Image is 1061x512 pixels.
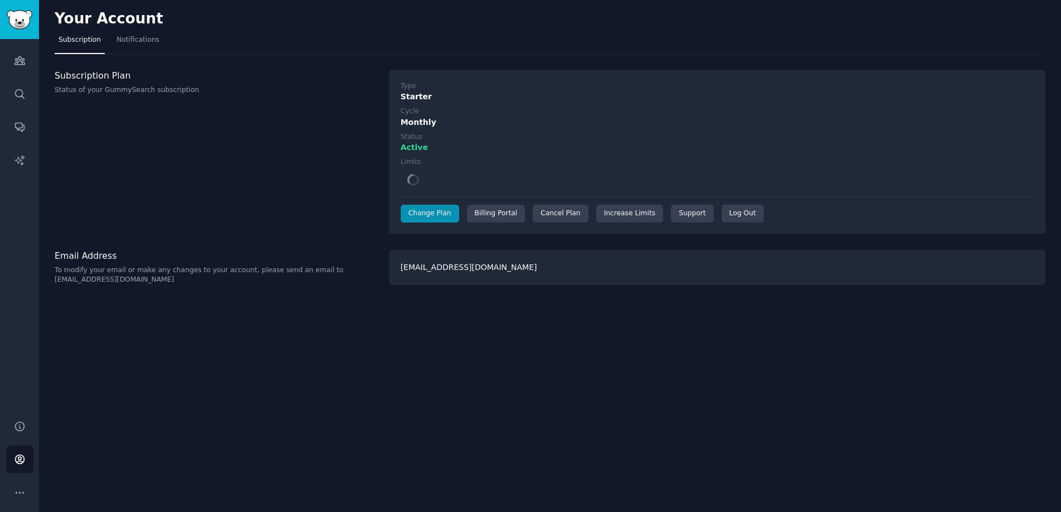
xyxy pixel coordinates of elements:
div: Status [401,132,422,142]
div: Cycle [401,107,419,117]
a: Subscription [55,31,105,54]
a: Change Plan [401,205,459,223]
h3: Email Address [55,250,377,262]
h2: Your Account [55,10,163,28]
div: Billing Portal [467,205,525,223]
a: Support [671,205,713,223]
div: Type [401,81,416,91]
p: Status of your GummySearch subscription [55,85,377,95]
span: Subscription [59,35,101,45]
div: Log Out [722,205,764,223]
div: Cancel Plan [533,205,588,223]
div: Monthly [401,117,1034,128]
a: Increase Limits [596,205,664,223]
h3: Subscription Plan [55,70,377,81]
div: Limits [401,157,421,167]
p: To modify your email or make any changes to your account, please send an email to [EMAIL_ADDRESS]... [55,265,377,285]
a: Notifications [113,31,163,54]
span: Active [401,142,428,153]
div: [EMAIL_ADDRESS][DOMAIN_NAME] [389,250,1045,285]
div: Starter [401,91,1034,103]
span: Notifications [116,35,159,45]
img: GummySearch logo [7,10,32,30]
